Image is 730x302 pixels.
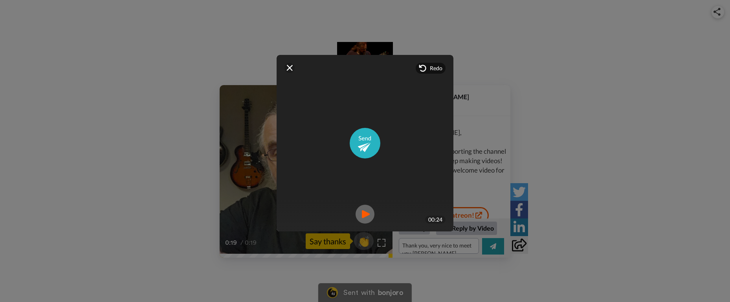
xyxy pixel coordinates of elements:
img: ic_send_video.svg [350,128,380,158]
div: Redo [416,63,446,74]
span: Redo [430,64,442,72]
img: ic_record_play.svg [356,205,374,224]
div: 00:24 [425,216,446,224]
img: ic_close.svg [286,65,293,71]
